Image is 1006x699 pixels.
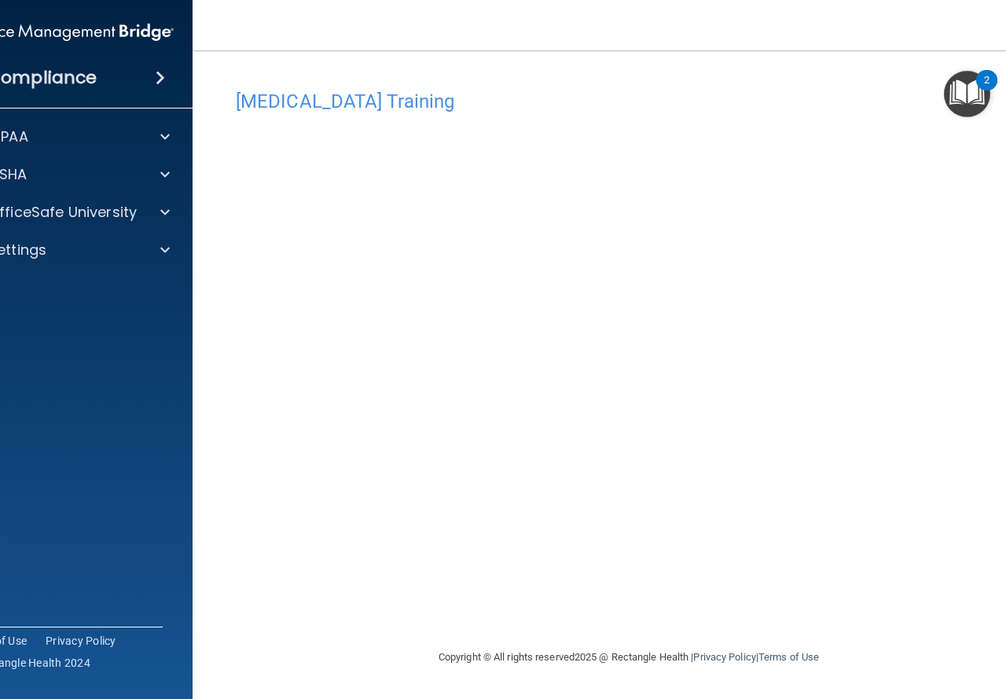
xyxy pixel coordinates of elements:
a: Privacy Policy [46,633,116,649]
a: Terms of Use [758,651,819,663]
div: 2 [984,80,989,101]
div: Copyright © All rights reserved 2025 @ Rectangle Health | | [342,632,916,682]
a: Privacy Policy [693,651,755,663]
button: Open Resource Center, 2 new notifications [944,71,990,117]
